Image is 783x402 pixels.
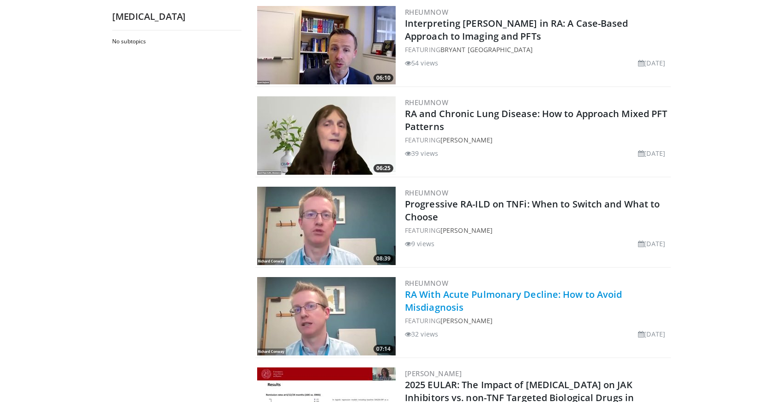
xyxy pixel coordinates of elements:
[405,369,462,378] a: [PERSON_NAME]
[440,226,493,235] a: [PERSON_NAME]
[405,225,669,235] div: FEATURING
[257,187,396,265] img: cd97caea-d7de-4334-b4b3-21877190c9f4.300x170_q85_crop-smart_upscale.jpg
[257,187,396,265] a: 08:39
[638,148,665,158] li: [DATE]
[405,17,628,42] a: Interpreting [PERSON_NAME] in RA: A Case-Based Approach to Imaging and PFTs
[405,58,438,68] li: 54 views
[638,239,665,248] li: [DATE]
[440,136,493,144] a: [PERSON_NAME]
[112,38,239,45] h2: No subtopics
[112,11,241,23] h2: [MEDICAL_DATA]
[257,6,396,84] img: 3abc85f2-de8b-46a1-8adb-6f77cc2246b1.300x170_q85_crop-smart_upscale.jpg
[638,58,665,68] li: [DATE]
[405,98,448,107] a: RheumNow
[405,148,438,158] li: 39 views
[405,278,448,288] a: RheumNow
[373,74,393,82] span: 06:10
[257,277,396,355] img: f145c79b-f85d-41d0-ba73-f3c43b8d22e2.300x170_q85_crop-smart_upscale.jpg
[405,45,669,54] div: FEATURING
[405,7,448,17] a: RheumNow
[405,329,438,339] li: 32 views
[405,198,660,223] a: Progressive RA-ILD on TNFi: When to Switch and What to Choose
[257,6,396,84] a: 06:10
[257,96,396,175] a: 06:25
[440,316,493,325] a: [PERSON_NAME]
[405,188,448,197] a: RheumNow
[405,239,434,248] li: 9 views
[405,288,622,313] a: RA With Acute Pulmonary Decline: How to Avoid Misdiagnosis
[405,135,669,145] div: FEATURING
[373,345,393,353] span: 07:14
[257,96,396,175] img: 33237d7f-9af1-4526-9245-b6dc1255fb15.300x170_q85_crop-smart_upscale.jpg
[373,164,393,172] span: 06:25
[440,45,533,54] a: Bryant [GEOGRAPHIC_DATA]
[405,316,669,325] div: FEATURING
[257,277,396,355] a: 07:14
[405,107,667,133] a: RA and Chronic Lung Disease: How to Approach Mixed PFT Patterns
[638,329,665,339] li: [DATE]
[373,254,393,263] span: 08:39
